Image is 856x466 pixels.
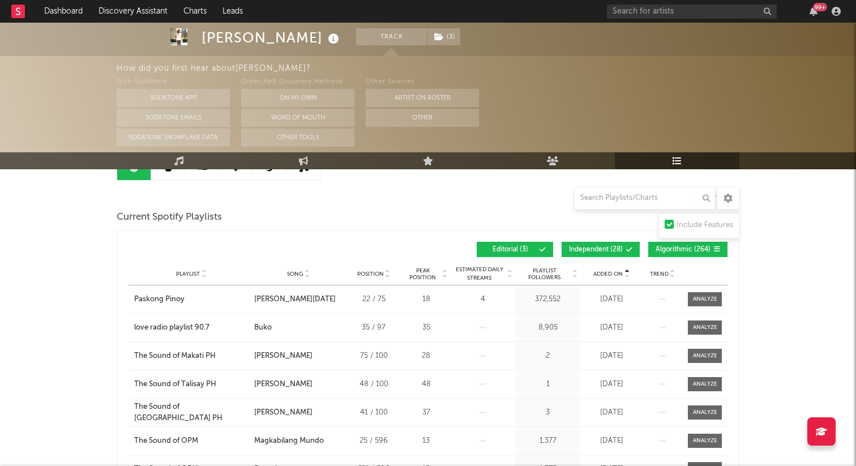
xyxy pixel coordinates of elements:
[357,271,384,277] span: Position
[134,379,216,390] div: The Sound of Talisay PH
[134,435,198,447] div: The Sound of OPM
[405,435,447,447] div: 13
[405,379,447,390] div: 48
[607,5,777,19] input: Search for artists
[427,28,460,45] button: (3)
[134,322,209,334] div: love radio playlist 90.7
[677,219,733,232] div: Include Features
[348,322,399,334] div: 35 / 97
[254,350,313,362] div: [PERSON_NAME]
[405,407,447,418] div: 37
[254,379,313,390] div: [PERSON_NAME]
[241,109,354,127] button: Word Of Mouth
[241,89,354,107] button: On My Own
[518,435,577,447] div: 1,377
[569,246,623,253] span: Independent ( 28 )
[583,379,640,390] div: [DATE]
[583,435,640,447] div: [DATE]
[134,401,249,424] a: The Sound of [GEOGRAPHIC_DATA] PH
[518,294,577,305] div: 372,552
[254,322,272,334] div: Buko
[518,350,577,362] div: 2
[427,28,461,45] span: ( 3 )
[176,271,200,277] span: Playlist
[405,267,440,281] span: Peak Position
[405,322,447,334] div: 35
[366,75,479,89] div: Other Sources
[518,267,571,281] span: Playlist Followers
[518,407,577,418] div: 3
[241,75,354,89] div: Other A&R Discovery Methods
[348,435,399,447] div: 25 / 596
[134,350,216,362] div: The Sound of Makati PH
[810,7,818,16] button: 99+
[117,62,856,75] div: How did you first hear about [PERSON_NAME] ?
[583,294,640,305] div: [DATE]
[518,322,577,334] div: 8,905
[656,246,711,253] span: Algorithmic ( 264 )
[134,350,249,362] a: The Sound of Makati PH
[134,294,185,305] div: Paskong Pinoy
[356,28,427,45] button: Track
[134,322,249,334] a: love radio playlist 90.7
[650,271,669,277] span: Trend
[348,294,399,305] div: 22 / 75
[117,75,230,89] div: With Sodatone
[348,407,399,418] div: 41 / 100
[583,350,640,362] div: [DATE]
[202,28,342,47] div: [PERSON_NAME]
[453,294,512,305] div: 4
[254,294,336,305] div: [PERSON_NAME][DATE]
[518,379,577,390] div: 1
[574,187,716,210] input: Search Playlists/Charts
[405,350,447,362] div: 28
[648,242,727,257] button: Algorithmic(264)
[117,89,230,107] button: Sodatone App
[348,379,399,390] div: 48 / 100
[593,271,623,277] span: Added On
[405,294,447,305] div: 18
[453,266,506,283] span: Estimated Daily Streams
[583,322,640,334] div: [DATE]
[254,407,313,418] div: [PERSON_NAME]
[241,129,354,147] button: Other Tools
[134,294,249,305] a: Paskong Pinoy
[287,271,303,277] span: Song
[134,435,249,447] a: The Sound of OPM
[254,435,324,447] div: Magkabilang Mundo
[348,350,399,362] div: 75 / 100
[117,211,222,224] span: Current Spotify Playlists
[117,129,230,147] button: Sodatone Snowflake Data
[562,242,640,257] button: Independent(28)
[484,246,536,253] span: Editorial ( 3 )
[583,407,640,418] div: [DATE]
[117,109,230,127] button: Sodatone Emails
[366,109,479,127] button: Other
[366,89,479,107] button: Artist on Roster
[813,3,827,11] div: 99 +
[477,242,553,257] button: Editorial(3)
[134,379,249,390] a: The Sound of Talisay PH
